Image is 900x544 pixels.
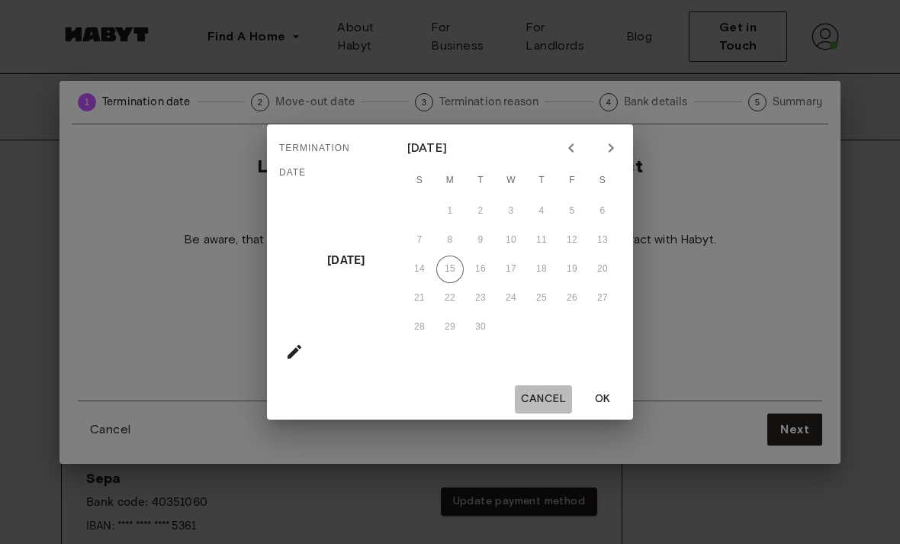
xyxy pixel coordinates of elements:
[279,336,310,367] button: calendar view is open, go to text input view
[515,385,572,414] button: Cancel
[578,385,627,414] button: OK
[327,246,365,275] h4: [DATE]
[558,135,584,161] button: Previous month
[497,166,525,196] span: Wednesday
[467,166,494,196] span: Tuesday
[279,137,377,185] span: Termination date
[436,166,464,196] span: Monday
[407,139,447,157] div: [DATE]
[558,166,586,196] span: Friday
[406,166,433,196] span: Sunday
[598,135,624,161] button: Next month
[589,166,616,196] span: Saturday
[528,166,555,196] span: Thursday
